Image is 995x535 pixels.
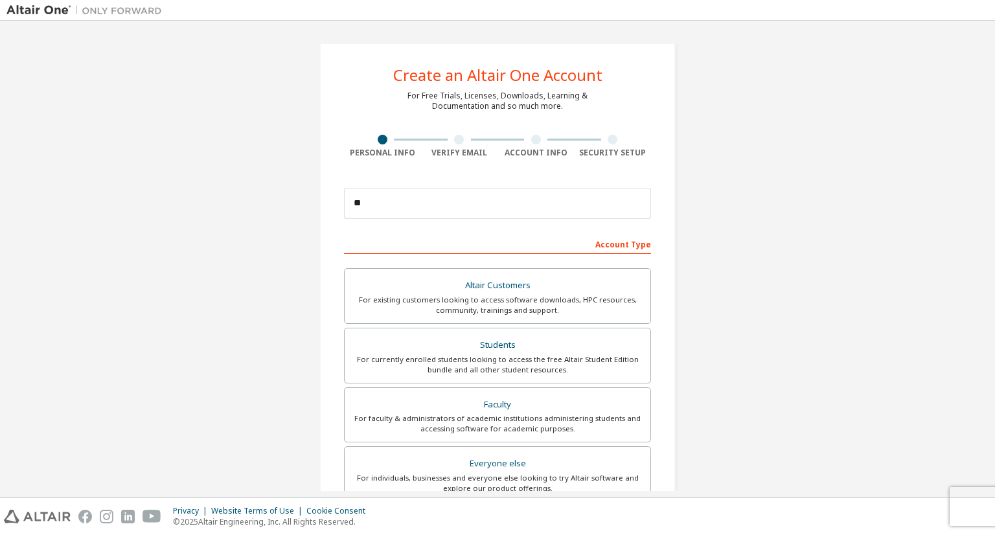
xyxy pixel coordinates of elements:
[100,510,113,523] img: instagram.svg
[211,506,306,516] div: Website Terms of Use
[393,67,602,83] div: Create an Altair One Account
[173,506,211,516] div: Privacy
[352,396,643,414] div: Faculty
[173,516,373,527] p: © 2025 Altair Engineering, Inc. All Rights Reserved.
[4,510,71,523] img: altair_logo.svg
[407,91,588,111] div: For Free Trials, Licenses, Downloads, Learning & Documentation and so much more.
[352,413,643,434] div: For faculty & administrators of academic institutions administering students and accessing softwa...
[352,277,643,295] div: Altair Customers
[352,295,643,315] div: For existing customers looking to access software downloads, HPC resources, community, trainings ...
[497,148,575,158] div: Account Info
[78,510,92,523] img: facebook.svg
[352,455,643,473] div: Everyone else
[352,473,643,494] div: For individuals, businesses and everyone else looking to try Altair software and explore our prod...
[306,506,373,516] div: Cookie Consent
[352,354,643,375] div: For currently enrolled students looking to access the free Altair Student Edition bundle and all ...
[121,510,135,523] img: linkedin.svg
[6,4,168,17] img: Altair One
[344,148,421,158] div: Personal Info
[352,336,643,354] div: Students
[575,148,652,158] div: Security Setup
[344,233,651,254] div: Account Type
[421,148,498,158] div: Verify Email
[143,510,161,523] img: youtube.svg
